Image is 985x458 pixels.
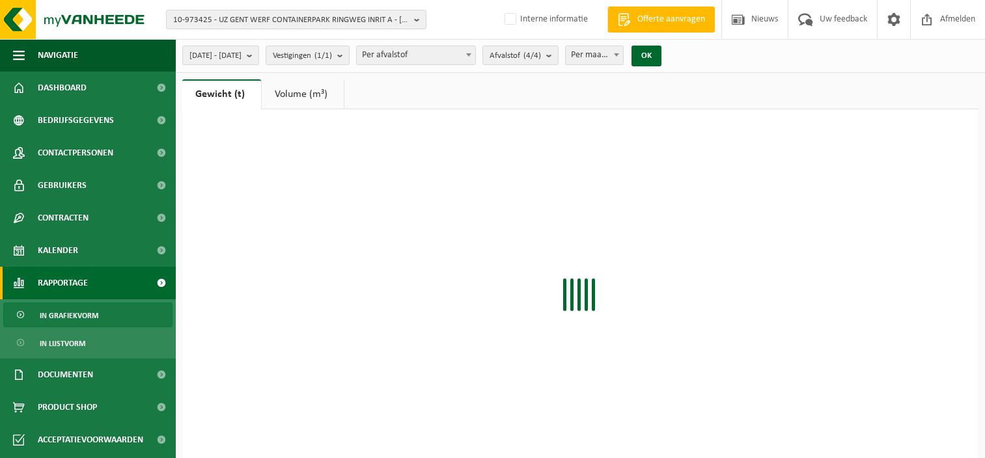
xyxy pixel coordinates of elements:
span: Acceptatievoorwaarden [38,424,143,456]
span: Per maand [565,46,624,65]
span: Afvalstof [490,46,541,66]
a: Offerte aanvragen [607,7,715,33]
span: Contactpersonen [38,137,113,169]
button: [DATE] - [DATE] [182,46,259,65]
span: Kalender [38,234,78,267]
button: Afvalstof(4/4) [482,46,559,65]
span: Product Shop [38,391,97,424]
span: 10-973425 - UZ GENT WERF CONTAINERPARK RINGWEG INRIT A - [GEOGRAPHIC_DATA] [173,10,409,30]
a: Gewicht (t) [182,79,261,109]
count: (1/1) [314,51,332,60]
span: Documenten [38,358,93,391]
a: In grafiekvorm [3,303,173,327]
span: [DATE] - [DATE] [189,46,242,66]
span: Navigatie [38,39,78,72]
a: Volume (m³) [262,79,344,109]
button: OK [631,46,661,66]
span: Bedrijfsgegevens [38,104,114,137]
span: Gebruikers [38,169,87,202]
button: 10-973425 - UZ GENT WERF CONTAINERPARK RINGWEG INRIT A - [GEOGRAPHIC_DATA] [166,10,426,29]
count: (4/4) [523,51,541,60]
span: Dashboard [38,72,87,104]
span: Vestigingen [273,46,332,66]
span: In grafiekvorm [40,303,98,328]
span: Per afvalstof [357,46,475,64]
span: Contracten [38,202,89,234]
span: In lijstvorm [40,331,85,356]
span: Rapportage [38,267,88,299]
span: Per maand [566,46,624,64]
a: In lijstvorm [3,330,173,355]
span: Offerte aanvragen [634,13,708,26]
label: Interne informatie [502,10,588,29]
span: Per afvalstof [356,46,476,65]
button: Vestigingen(1/1) [266,46,350,65]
